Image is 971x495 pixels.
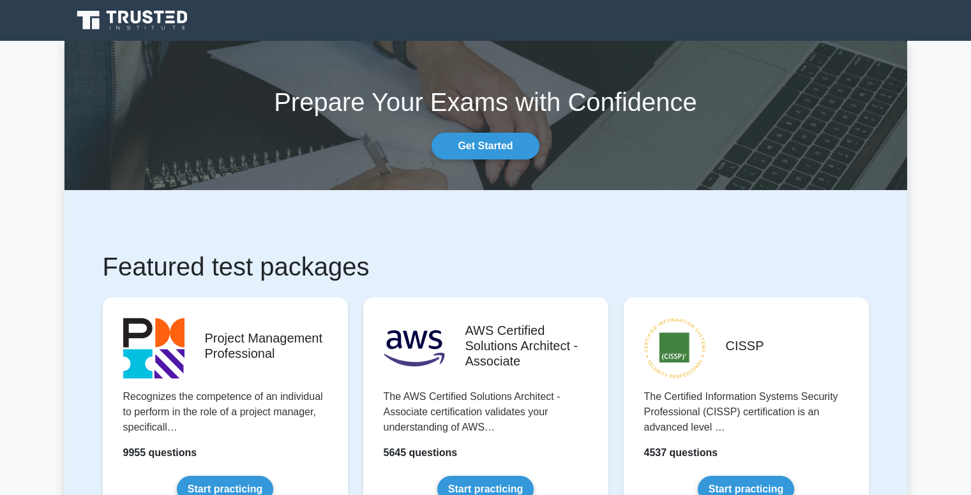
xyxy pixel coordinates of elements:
[103,251,869,282] h1: Featured test packages
[432,133,539,159] a: Get Started
[64,87,907,117] h1: Prepare Your Exams with Confidence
